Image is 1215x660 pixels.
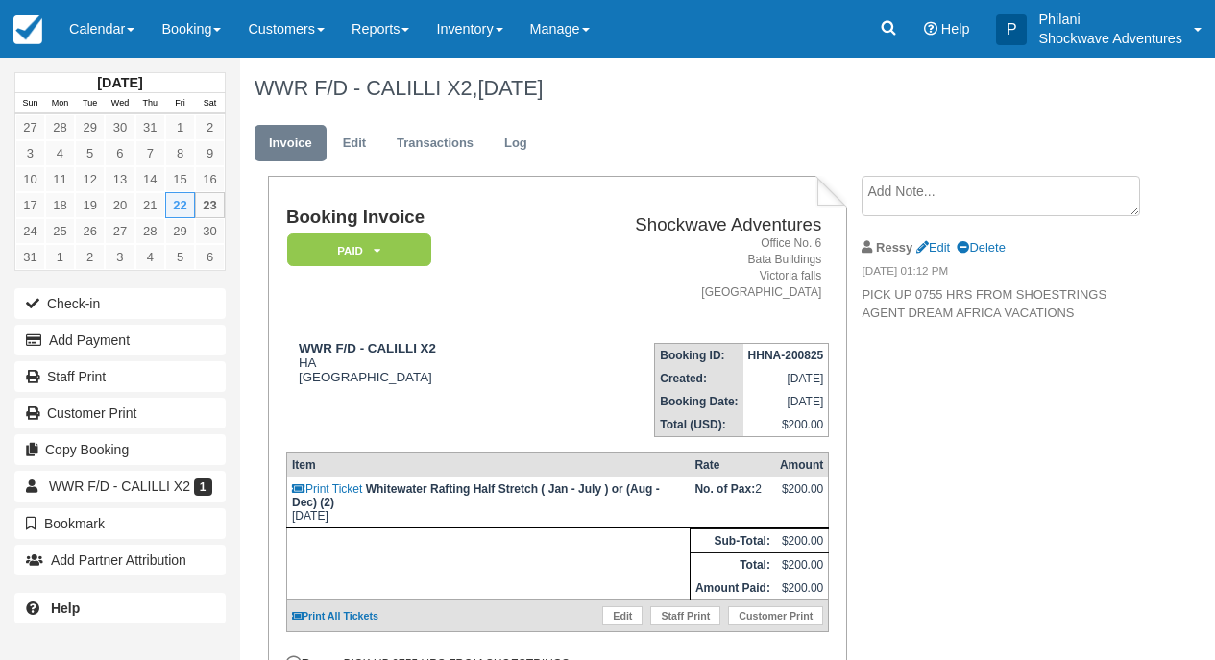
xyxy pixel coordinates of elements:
[14,508,226,539] button: Bookmark
[45,93,75,114] th: Mon
[45,218,75,244] a: 25
[775,453,829,477] th: Amount
[45,166,75,192] a: 11
[105,93,134,114] th: Wed
[328,125,380,162] a: Edit
[195,244,225,270] a: 6
[996,14,1027,45] div: P
[15,218,45,244] a: 24
[1038,10,1182,29] p: Philani
[13,15,42,44] img: checkfront-main-nav-mini-logo.png
[15,140,45,166] a: 3
[775,553,829,577] td: $200.00
[195,192,225,218] a: 23
[690,453,775,477] th: Rate
[105,192,134,218] a: 20
[45,192,75,218] a: 18
[75,166,105,192] a: 12
[286,341,520,384] div: HA [GEOGRAPHIC_DATA]
[286,232,425,268] a: Paid
[105,244,134,270] a: 3
[292,482,362,496] a: Print Ticket
[135,192,165,218] a: 21
[775,576,829,600] td: $200.00
[75,93,105,114] th: Tue
[45,140,75,166] a: 4
[1038,29,1182,48] p: Shockwave Adventures
[286,453,690,477] th: Item
[135,244,165,270] a: 4
[690,529,775,553] th: Sub-Total:
[165,192,195,218] a: 22
[105,166,134,192] a: 13
[15,114,45,140] a: 27
[478,76,544,100] span: [DATE]
[105,114,134,140] a: 30
[650,606,720,625] a: Staff Print
[655,390,743,413] th: Booking Date:
[924,22,937,36] i: Help
[14,325,226,355] button: Add Payment
[287,233,431,267] em: Paid
[14,398,226,428] a: Customer Print
[194,478,212,496] span: 1
[286,477,690,528] td: [DATE]
[14,545,226,575] button: Add Partner Attribution
[15,192,45,218] a: 17
[490,125,542,162] a: Log
[195,93,225,114] th: Sat
[780,482,823,511] div: $200.00
[14,471,226,501] a: WWR F/D - CALILLI X2 1
[292,610,378,622] a: Print All Tickets
[916,240,950,255] a: Edit
[382,125,488,162] a: Transactions
[743,367,829,390] td: [DATE]
[690,477,775,528] td: 2
[105,140,134,166] a: 6
[135,166,165,192] a: 14
[299,341,436,355] strong: WWR F/D - CALILLI X2
[15,166,45,192] a: 10
[748,349,824,362] strong: HHNA-200825
[655,344,743,368] th: Booking ID:
[862,263,1136,284] em: [DATE] 01:12 PM
[292,482,660,509] strong: Whitewater Rafting Half Stretch ( Jan - July ) or (Aug - Dec) (2)
[690,576,775,600] th: Amount Paid:
[195,114,225,140] a: 2
[75,244,105,270] a: 2
[775,529,829,553] td: $200.00
[195,166,225,192] a: 16
[135,114,165,140] a: 31
[527,235,821,302] address: Office No. 6 Bata Buildings Victoria falls [GEOGRAPHIC_DATA]
[255,77,1137,100] h1: WWR F/D - CALILLI X2,
[135,93,165,114] th: Thu
[165,140,195,166] a: 8
[694,482,755,496] strong: No. of Pax
[75,192,105,218] a: 19
[527,215,821,235] h2: Shockwave Adventures
[165,244,195,270] a: 5
[165,93,195,114] th: Fri
[15,244,45,270] a: 31
[135,218,165,244] a: 28
[49,478,190,494] span: WWR F/D - CALILLI X2
[45,244,75,270] a: 1
[45,114,75,140] a: 28
[75,218,105,244] a: 26
[105,218,134,244] a: 27
[75,114,105,140] a: 29
[75,140,105,166] a: 5
[15,93,45,114] th: Sun
[14,434,226,465] button: Copy Booking
[97,75,142,90] strong: [DATE]
[14,593,226,623] a: Help
[165,218,195,244] a: 29
[165,166,195,192] a: 15
[195,140,225,166] a: 9
[743,390,829,413] td: [DATE]
[655,413,743,437] th: Total (USD):
[255,125,327,162] a: Invoice
[602,606,643,625] a: Edit
[286,208,520,228] h1: Booking Invoice
[655,367,743,390] th: Created:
